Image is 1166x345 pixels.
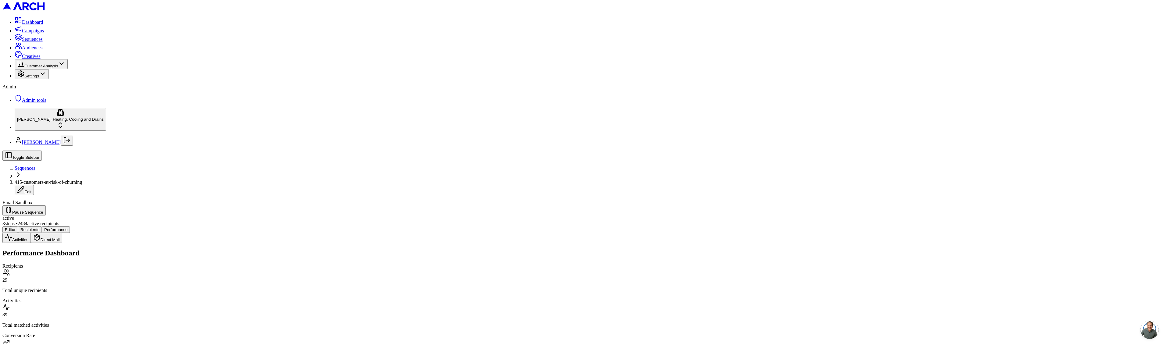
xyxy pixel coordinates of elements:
a: Sequences [15,165,35,171]
button: Settings [15,69,49,79]
button: Pause Sequence [2,205,46,215]
p: Total unique recipients [2,288,1164,293]
button: Edit [15,185,34,195]
button: Toggle Sidebar [2,151,42,161]
span: Edit [24,190,31,194]
div: Admin [2,84,1164,90]
a: Sequences [15,37,43,42]
button: Direct Mail [31,233,62,243]
nav: breadcrumb [2,165,1164,195]
a: Open chat [1140,321,1159,339]
div: Recipients [2,263,1164,269]
a: Admin tools [15,98,46,103]
button: Performance [42,226,70,233]
span: Settings [24,74,39,78]
span: Customer Analysis [24,64,58,68]
a: Audiences [15,45,43,50]
span: Creatives [22,54,40,59]
div: Email Sandbox [2,200,1164,205]
button: Editor [2,226,18,233]
span: Sequences [22,37,43,42]
a: Creatives [15,54,40,59]
span: Campaigns [22,28,44,33]
span: [PERSON_NAME], Heating, Cooling and Drains [17,117,104,122]
button: [PERSON_NAME], Heating, Cooling and Drains [15,108,106,131]
span: Toggle Sidebar [12,155,39,160]
button: Activities [2,233,31,243]
button: Recipients [18,226,42,233]
span: Dashboard [22,20,43,25]
div: active [2,215,1164,221]
span: Audiences [22,45,43,50]
div: 89 [2,312,1164,318]
div: Activities [2,298,1164,304]
div: 29 [2,277,1164,283]
span: Admin tools [22,98,46,103]
p: Total matched activities [2,322,1164,328]
a: Campaigns [15,28,44,33]
div: Conversion Rate [2,333,1164,338]
a: [PERSON_NAME] [22,140,61,145]
button: Log out [61,136,73,146]
button: Customer Analysis [15,59,68,69]
span: 415-customers-at-risk-of-churning [15,180,82,185]
a: Dashboard [15,20,43,25]
span: 3 steps • 2484 active recipients [2,221,59,226]
h2: Performance Dashboard [2,249,1164,257]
